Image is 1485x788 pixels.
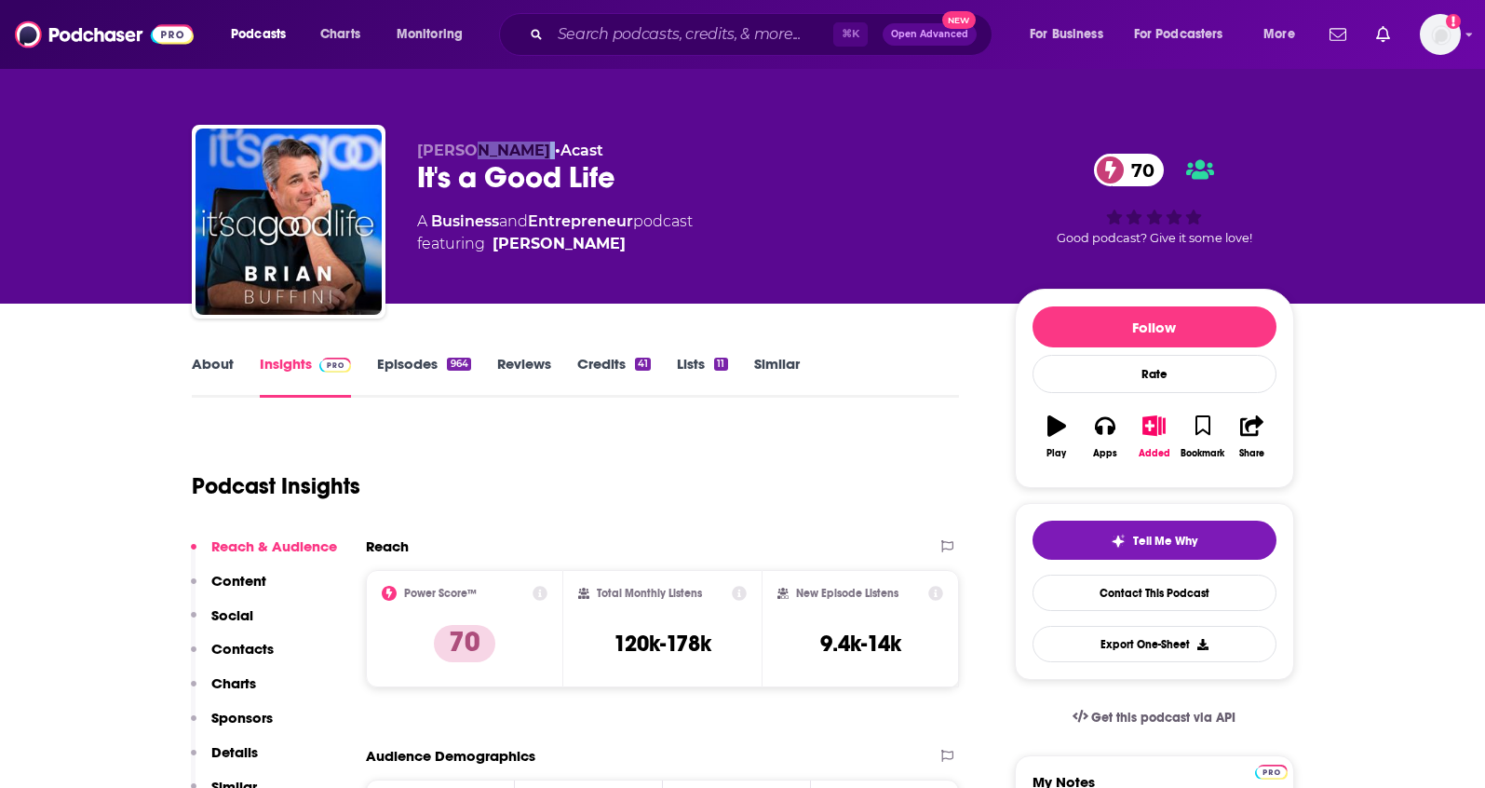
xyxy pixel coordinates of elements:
[1033,521,1276,560] button: tell me why sparkleTell Me Why
[1091,710,1235,726] span: Get this podcast via API
[1322,19,1354,50] a: Show notifications dropdown
[555,142,603,159] span: •
[211,674,256,692] p: Charts
[1255,765,1288,780] img: Podchaser Pro
[597,587,702,600] h2: Total Monthly Listens
[1033,306,1276,347] button: Follow
[796,587,898,600] h2: New Episode Listens
[211,743,258,761] p: Details
[577,355,651,398] a: Credits41
[1369,19,1397,50] a: Show notifications dropdown
[517,13,1010,56] div: Search podcasts, credits, & more...
[1420,14,1461,55] span: Logged in as kochristina
[404,587,477,600] h2: Power Score™
[1122,20,1250,49] button: open menu
[417,211,693,255] div: A podcast
[833,22,868,47] span: ⌘ K
[1134,21,1223,48] span: For Podcasters
[192,472,360,500] h1: Podcast Insights
[231,21,286,48] span: Podcasts
[528,212,633,230] a: Entrepreneur
[260,355,352,398] a: InsightsPodchaser Pro
[1046,448,1066,459] div: Play
[635,358,651,371] div: 41
[1446,14,1461,29] svg: Add a profile image
[192,355,234,398] a: About
[1129,403,1178,470] button: Added
[497,355,551,398] a: Reviews
[1094,154,1164,186] a: 70
[1058,695,1251,740] a: Get this podcast via API
[397,21,463,48] span: Monitoring
[417,233,693,255] span: featuring
[191,674,256,709] button: Charts
[1111,534,1126,549] img: tell me why sparkle
[1255,762,1288,780] a: Pro website
[211,537,337,555] p: Reach & Audience
[431,212,499,230] a: Business
[384,20,487,49] button: open menu
[191,572,266,606] button: Content
[191,640,274,674] button: Contacts
[714,358,727,371] div: 11
[191,606,253,641] button: Social
[191,537,337,572] button: Reach & Audience
[320,21,360,48] span: Charts
[447,358,470,371] div: 964
[366,747,535,765] h2: Audience Demographics
[1250,20,1318,49] button: open menu
[1093,448,1117,459] div: Apps
[1139,448,1170,459] div: Added
[1133,534,1197,549] span: Tell Me Why
[191,709,273,743] button: Sponsors
[196,129,382,315] img: It's a Good Life
[434,625,495,662] p: 70
[1033,403,1081,470] button: Play
[1227,403,1276,470] button: Share
[1113,154,1164,186] span: 70
[319,358,352,373] img: Podchaser Pro
[211,640,274,658] p: Contacts
[550,20,833,49] input: Search podcasts, credits, & more...
[1263,21,1295,48] span: More
[15,17,194,52] img: Podchaser - Follow, Share and Rate Podcasts
[308,20,371,49] a: Charts
[377,355,470,398] a: Episodes964
[191,743,258,778] button: Details
[942,11,976,29] span: New
[1420,14,1461,55] button: Show profile menu
[211,606,253,624] p: Social
[493,233,626,255] a: [PERSON_NAME]
[1057,231,1252,245] span: Good podcast? Give it some love!
[891,30,968,39] span: Open Advanced
[1015,142,1294,257] div: 70Good podcast? Give it some love!
[1181,448,1224,459] div: Bookmark
[1033,575,1276,611] a: Contact This Podcast
[211,709,273,727] p: Sponsors
[211,572,266,590] p: Content
[614,630,711,658] h3: 120k-178k
[366,537,409,555] h2: Reach
[1033,626,1276,662] button: Export One-Sheet
[754,355,800,398] a: Similar
[1017,20,1127,49] button: open menu
[883,23,977,46] button: Open AdvancedNew
[1033,355,1276,393] div: Rate
[218,20,310,49] button: open menu
[1179,403,1227,470] button: Bookmark
[1239,448,1264,459] div: Share
[1030,21,1103,48] span: For Business
[560,142,603,159] a: Acast
[820,630,901,658] h3: 9.4k-14k
[677,355,727,398] a: Lists11
[499,212,528,230] span: and
[1420,14,1461,55] img: User Profile
[1081,403,1129,470] button: Apps
[417,142,550,159] span: [PERSON_NAME]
